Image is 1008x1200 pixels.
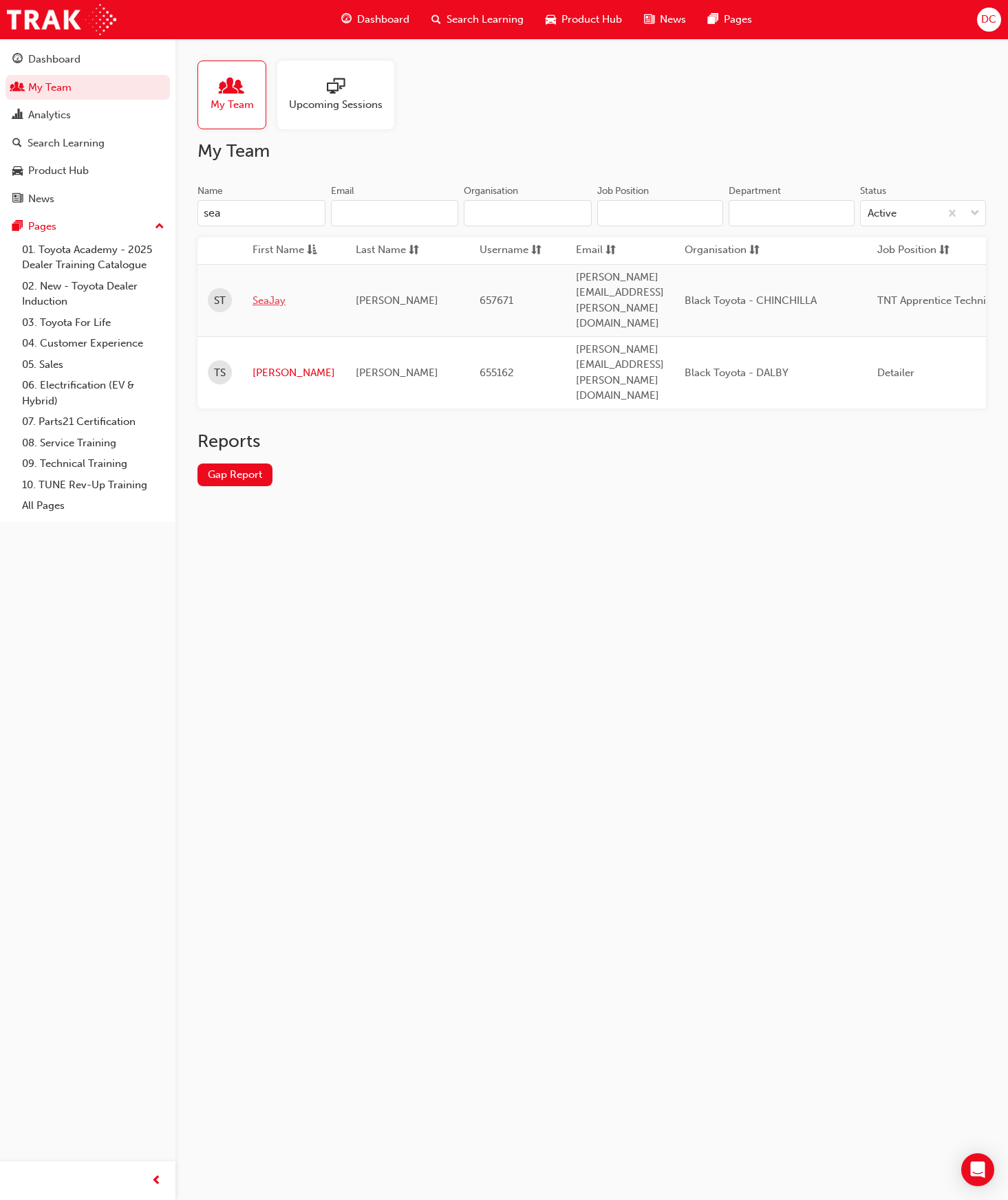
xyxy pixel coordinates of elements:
[17,474,170,496] a: 10. TUNE Rev-Up Training
[685,242,760,259] button: Organisationsorting-icon
[197,140,986,162] h2: My Team
[253,242,304,259] span: First Name
[729,184,781,198] div: Department
[28,135,105,151] div: Search Learning
[197,200,325,226] input: Name
[6,47,170,72] a: Dashboard
[28,191,54,207] div: News
[576,271,664,330] span: [PERSON_NAME][EMAIL_ADDRESS][PERSON_NAME][DOMAIN_NAME]
[464,184,518,198] div: Organisation
[6,158,170,184] a: Product Hub
[409,242,419,259] span: sorting-icon
[660,12,686,28] span: News
[420,6,535,34] a: search-iconSearch Learning
[17,495,170,516] a: All Pages
[17,354,170,375] a: 05. Sales
[12,193,23,206] span: news-icon
[6,214,170,239] button: Pages
[17,453,170,474] a: 09. Technical Training
[576,242,603,259] span: Email
[7,4,116,35] img: Trak
[253,365,335,381] a: [PERSON_NAME]
[970,205,980,223] span: down-icon
[327,78,345,97] span: sessionType_ONLINE_URL-icon
[17,276,170,312] a: 02. New - Toyota Dealer Induction
[17,375,170,411] a: 06. Electrification (EV & Hybrid)
[12,82,23,94] span: people-icon
[480,242,555,259] button: Usernamesorting-icon
[356,242,406,259] span: Last Name
[356,294,438,307] span: [PERSON_NAME]
[307,242,317,259] span: asc-icon
[546,11,556,28] span: car-icon
[211,97,254,113] span: My Team
[708,11,718,28] span: pages-icon
[535,6,633,34] a: car-iconProduct Hub
[877,242,936,259] span: Job Position
[357,12,409,28] span: Dashboard
[17,333,170,354] a: 04. Customer Experience
[289,97,383,113] span: Upcoming Sessions
[860,184,886,198] div: Status
[28,52,81,67] div: Dashboard
[12,165,23,177] span: car-icon
[464,200,592,226] input: Organisation
[977,8,1001,32] button: DC
[17,411,170,433] a: 07. Parts21 Certification
[6,75,170,100] a: My Team
[576,343,664,402] span: [PERSON_NAME][EMAIL_ADDRESS][PERSON_NAME][DOMAIN_NAME]
[729,200,855,226] input: Department
[331,200,459,226] input: Email
[17,433,170,454] a: 08. Service Training
[253,242,328,259] button: First Nameasc-icon
[214,293,226,309] span: ST
[197,463,272,486] a: Gap Report
[151,1172,162,1190] span: prev-icon
[331,184,354,198] div: Email
[28,107,71,123] div: Analytics
[685,242,747,259] span: Organisation
[447,12,524,28] span: Search Learning
[749,242,760,259] span: sorting-icon
[341,11,352,28] span: guage-icon
[561,12,622,28] span: Product Hub
[480,367,514,379] span: 655162
[644,11,654,28] span: news-icon
[356,242,431,259] button: Last Namesorting-icon
[197,430,986,452] h2: Reports
[480,294,513,307] span: 657671
[6,102,170,128] a: Analytics
[939,242,950,259] span: sorting-icon
[877,294,1006,307] span: TNT Apprentice Technician
[868,206,897,221] div: Active
[197,184,223,198] div: Name
[724,12,752,28] span: Pages
[685,294,817,307] span: Black Toyota - CHINCHILLA
[685,367,789,379] span: Black Toyota - DALBY
[12,221,23,233] span: pages-icon
[633,6,697,34] a: news-iconNews
[277,61,405,129] a: Upcoming Sessions
[480,242,528,259] span: Username
[6,186,170,212] a: News
[531,242,541,259] span: sorting-icon
[17,312,170,334] a: 03. Toyota For Life
[253,293,335,309] a: SeaJay
[214,365,226,381] span: TS
[155,218,164,236] span: up-icon
[12,109,23,122] span: chart-icon
[961,1153,994,1186] div: Open Intercom Messenger
[597,200,723,226] input: Job Position
[223,78,241,97] span: people-icon
[28,219,56,234] div: Pages
[12,54,23,66] span: guage-icon
[597,184,649,198] div: Job Position
[431,11,441,28] span: search-icon
[28,163,89,179] div: Product Hub
[981,12,996,28] span: DC
[877,242,953,259] button: Job Positionsorting-icon
[17,239,170,276] a: 01. Toyota Academy - 2025 Dealer Training Catalogue
[12,138,22,150] span: search-icon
